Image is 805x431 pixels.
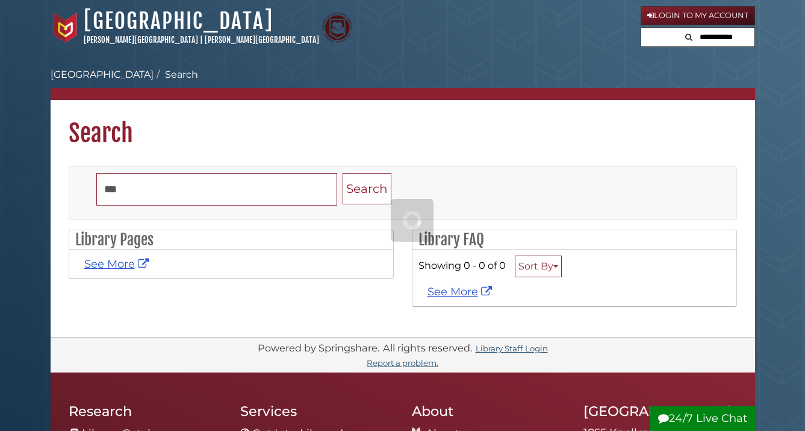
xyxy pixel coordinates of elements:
div: All rights reserved. [381,342,474,354]
span: | [200,35,203,45]
h2: [GEOGRAPHIC_DATA] [583,403,737,420]
button: Sort By [515,256,562,277]
a: Login to My Account [641,6,755,25]
h2: Research [69,403,222,420]
a: See More [84,257,152,271]
img: Calvin Theological Seminary [322,13,352,43]
h2: Services [240,403,394,420]
span: Showing 0 - 0 of 0 [418,259,506,271]
img: Working... [403,211,421,230]
a: [GEOGRAPHIC_DATA] [51,69,154,80]
img: Calvin University [51,13,81,43]
a: Library Staff Login [476,344,548,353]
h1: Search [51,100,755,148]
a: See More [427,285,495,298]
button: Search [343,173,391,205]
a: Report a problem. [367,358,438,368]
button: Search [682,28,696,44]
h2: About [412,403,565,420]
a: [PERSON_NAME][GEOGRAPHIC_DATA] [84,35,198,45]
i: Search [685,33,692,41]
nav: breadcrumb [51,68,755,100]
h2: Library Pages [69,230,393,250]
div: Powered by Springshare. [256,342,381,354]
a: [GEOGRAPHIC_DATA] [84,8,273,34]
a: [PERSON_NAME][GEOGRAPHIC_DATA] [205,35,319,45]
h2: Library FAQ [412,230,736,250]
button: 24/7 Live Chat [650,406,755,431]
li: Search [154,68,198,82]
